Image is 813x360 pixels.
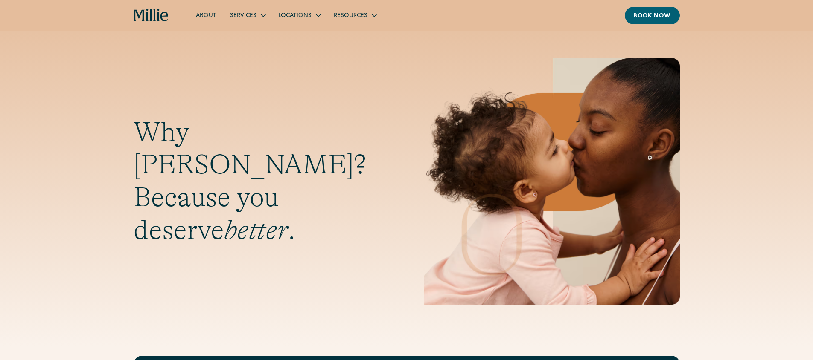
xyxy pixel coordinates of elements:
a: Book now [625,7,680,24]
div: Resources [334,12,367,20]
div: Locations [272,8,327,22]
div: Services [230,12,256,20]
div: Locations [279,12,312,20]
img: Mother and baby sharing a kiss, highlighting the emotional bond and nurturing care at the heart o... [424,58,680,305]
div: Book now [633,12,671,21]
div: Services [223,8,272,22]
div: Resources [327,8,383,22]
a: About [189,8,223,22]
h1: Why [PERSON_NAME]? Because you deserve . [134,116,390,247]
em: better [224,215,288,245]
a: home [134,9,169,22]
